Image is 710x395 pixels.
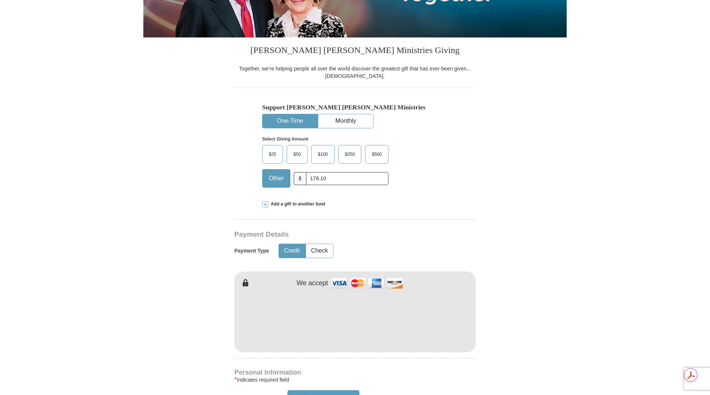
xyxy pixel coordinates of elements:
[234,37,476,65] h3: [PERSON_NAME] [PERSON_NAME] Ministries Giving
[306,244,333,258] button: Check
[279,244,305,258] button: Credit
[263,114,317,128] button: One-Time
[265,149,280,160] span: $25
[262,136,308,142] strong: Select Giving Amount
[234,248,269,254] h5: Payment Type
[290,149,304,160] span: $50
[234,369,476,375] h4: Personal Information
[318,114,373,128] button: Monthly
[297,279,328,287] h4: We accept
[314,149,332,160] span: $100
[268,201,325,207] span: Add a gift to another fund
[330,275,404,291] img: credit cards accepted
[265,173,287,184] span: Other
[234,375,476,384] div: Indicates required field
[234,230,424,239] h3: Payment Details
[341,149,359,160] span: $250
[234,65,476,80] div: Together, we're helping people all over the world discover the greatest gift that has ever been g...
[368,149,385,160] span: $500
[306,172,388,185] input: Other Amount
[294,172,306,185] span: $
[262,103,448,111] h5: Support [PERSON_NAME] [PERSON_NAME] Ministries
